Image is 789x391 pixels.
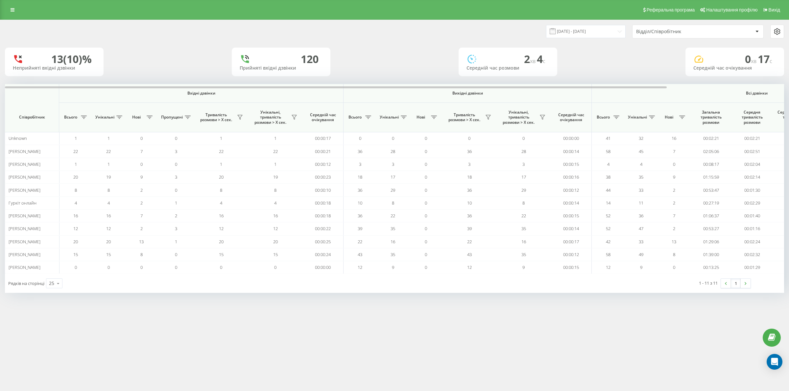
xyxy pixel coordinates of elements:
td: 00:08:17 [690,158,731,171]
span: 0 [425,187,427,193]
span: [PERSON_NAME] [9,174,40,180]
span: 13 [672,239,676,245]
td: 00:02:04 [731,158,773,171]
span: 36 [467,187,472,193]
span: 1 [220,161,222,167]
td: 00:00:15 [551,261,592,274]
span: 9 [640,264,642,270]
span: 0 [175,135,177,141]
span: Унікальні [380,115,399,120]
span: 0 [425,148,427,154]
span: 52 [606,226,610,231]
span: 1 [175,239,177,245]
span: 8 [75,187,77,193]
td: 00:00:16 [551,171,592,184]
span: 12 [358,264,362,270]
span: 12 [467,264,472,270]
td: 00:53:27 [690,222,731,235]
span: 0 [108,264,110,270]
td: 00:02:29 [731,197,773,209]
span: 0 [425,174,427,180]
span: 35 [639,174,643,180]
span: 4 [607,161,610,167]
span: 47 [639,226,643,231]
span: 8 [108,187,110,193]
span: 36 [467,213,472,219]
td: 00:00:00 [302,261,344,274]
span: 0 [359,135,361,141]
span: 2 [673,226,675,231]
span: 39 [467,226,472,231]
span: 16 [73,213,78,219]
span: 2 [175,213,177,219]
span: 22 [106,148,111,154]
span: Унікальні [628,115,647,120]
span: 22 [467,239,472,245]
span: 1 [75,135,77,141]
span: 29 [521,187,526,193]
span: 15 [219,251,224,257]
span: Реферальна програма [647,7,695,12]
span: 0 [673,264,675,270]
span: Налаштування профілю [706,7,757,12]
span: Всього [595,115,611,120]
td: 00:00:15 [551,158,592,171]
span: 16 [219,213,224,219]
span: 35 [391,251,395,257]
span: Тривалість розмови > Х сек. [445,112,483,122]
td: 00:02:21 [690,132,731,145]
span: Всього [62,115,79,120]
span: [PERSON_NAME] [9,148,40,154]
span: 8 [673,251,675,257]
span: Вхідні дзвінки [76,91,326,96]
span: 20 [73,174,78,180]
span: [PERSON_NAME] [9,239,40,245]
span: 1 [108,161,110,167]
td: 00:00:24 [302,248,344,261]
td: 01:06:37 [690,209,731,222]
span: 28 [521,148,526,154]
span: 36 [639,213,643,219]
span: Унікальні, тривалість розмови > Х сек. [251,110,289,125]
span: 16 [273,213,278,219]
td: 00:53:47 [690,184,731,196]
span: 52 [606,213,610,219]
span: 58 [606,251,610,257]
span: 22 [219,148,224,154]
span: 0 [425,135,427,141]
a: 1 [731,279,741,288]
td: 00:00:00 [551,132,592,145]
span: 1 [274,135,276,141]
div: Open Intercom Messenger [767,354,782,370]
span: Унікальні, тривалість розмови > Х сек. [500,110,538,125]
span: 0 [673,161,675,167]
span: 1 [108,135,110,141]
td: 00:00:17 [551,235,592,248]
span: 20 [273,239,278,245]
span: 3 [522,161,525,167]
span: 35 [521,226,526,231]
span: 1 [220,135,222,141]
span: 17 [391,174,395,180]
td: 01:15:59 [690,171,731,184]
span: 22 [391,213,395,219]
span: 20 [73,239,78,245]
span: 3 [392,161,394,167]
span: Вихідні дзвінки [359,91,576,96]
span: 9 [392,264,394,270]
span: 16 [106,213,111,219]
span: 16 [672,135,676,141]
span: 33 [639,187,643,193]
td: 00:00:18 [302,197,344,209]
span: 22 [273,148,278,154]
td: 00:02:32 [731,248,773,261]
span: [PERSON_NAME] [9,264,40,270]
span: 39 [358,226,362,231]
span: Середня тривалість розмови [736,110,768,125]
div: 13 (10)% [51,53,92,65]
span: 4 [108,200,110,206]
td: 00:01:30 [731,184,773,196]
td: 00:00:14 [551,197,592,209]
span: 8 [274,187,276,193]
span: 29 [391,187,395,193]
